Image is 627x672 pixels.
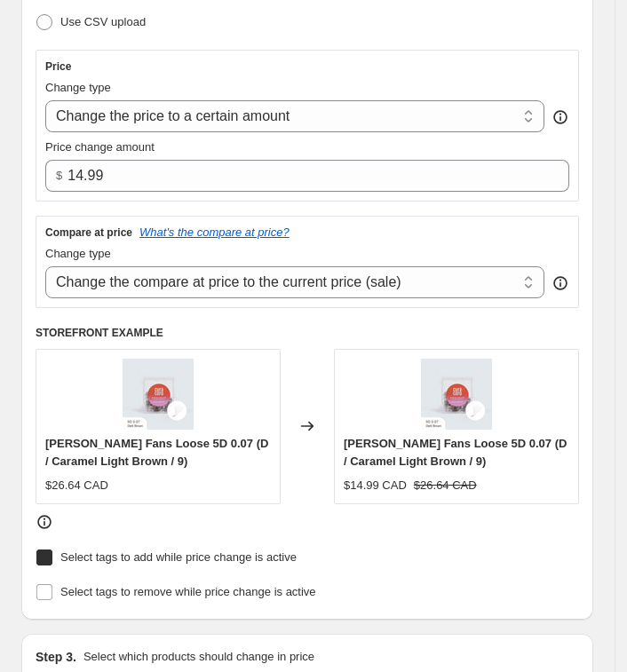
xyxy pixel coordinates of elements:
span: $26.64 CAD [45,478,108,492]
span: Use CSV upload [60,15,146,28]
p: Select which products should change in price [83,648,314,666]
h3: Price [45,59,71,74]
h3: Compare at price [45,225,132,240]
div: help [552,108,569,126]
span: Change type [45,81,111,94]
div: help [552,274,569,292]
img: Legend_LoosePromade-42_80x.jpg [123,359,194,430]
img: Legend_LoosePromade-42_80x.jpg [421,359,492,430]
span: $ [56,169,62,182]
span: [PERSON_NAME] Fans Loose 5D 0.07 (D / Caramel Light Brown / 9) [45,437,268,468]
button: What's the compare at price? [139,225,290,239]
h6: STOREFRONT EXAMPLE [36,326,579,340]
span: Select tags to remove while price change is active [60,585,316,598]
input: 80.00 [67,160,543,192]
span: Change type [45,247,111,260]
span: Price change amount [45,140,155,154]
span: $14.99 CAD [344,478,407,492]
span: Select tags to add while price change is active [60,550,297,564]
span: $26.64 CAD [414,478,477,492]
h2: Step 3. [36,648,76,666]
span: [PERSON_NAME] Fans Loose 5D 0.07 (D / Caramel Light Brown / 9) [344,437,567,468]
